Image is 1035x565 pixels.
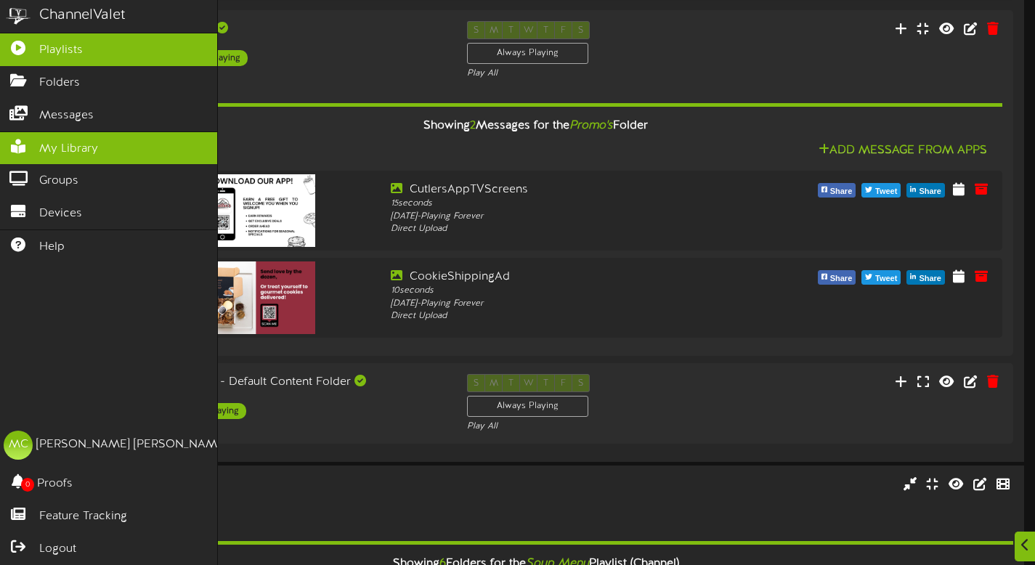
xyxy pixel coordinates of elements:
[149,390,445,402] div: Landscape ( 16:9 )
[467,420,684,433] div: Play All
[872,271,900,287] span: Tweet
[4,431,33,460] div: MC
[58,505,443,518] div: # 3989
[39,508,127,525] span: Feature Tracking
[39,42,83,59] span: Playlists
[39,5,126,26] div: ChannelValet
[36,436,227,453] div: [PERSON_NAME] [PERSON_NAME]
[391,223,758,235] div: Direct Upload
[467,43,588,64] div: Always Playing
[39,173,78,190] span: Groups
[39,206,82,222] span: Devices
[39,107,94,124] span: Messages
[39,541,76,558] span: Logout
[149,21,445,38] div: Promo's
[906,183,945,198] button: Share
[391,310,758,322] div: Direct Upload
[391,298,758,310] div: [DATE] - Playing Forever
[827,184,856,200] span: Share
[470,119,476,132] span: 2
[916,271,944,287] span: Share
[186,261,315,334] img: 303fd12a-5e0b-4e25-9f93-1063275356b1.jpg
[149,37,445,49] div: Landscape ( 16:9 )
[58,110,1013,142] div: Showing Messages for the Folder
[906,270,945,285] button: Share
[39,239,65,256] span: Help
[391,182,758,198] div: CutlersAppTVScreens
[58,493,443,505] div: Landscape Side ( 16:9 )
[58,476,443,493] div: Soup Menu
[861,270,901,285] button: Tweet
[818,183,856,198] button: Share
[916,184,944,200] span: Share
[37,476,73,492] span: Proofs
[467,68,684,80] div: Play All
[814,142,991,160] button: Add Message From Apps
[827,271,856,287] span: Share
[39,141,98,158] span: My Library
[391,211,758,223] div: [DATE] - Playing Forever
[186,174,315,247] img: be465f75-a003-4100-a8cb-d60e61557ccd.png
[391,285,758,297] div: 10 seconds
[467,396,588,417] div: Always Playing
[861,183,901,198] button: Tweet
[872,184,900,200] span: Tweet
[818,270,856,285] button: Share
[391,269,758,285] div: CookieShippingAd
[149,374,445,391] div: Screen 3 - Default Content Folder
[21,478,34,492] span: 0
[391,198,758,210] div: 15 seconds
[39,75,80,92] span: Folders
[569,119,613,132] i: Promo's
